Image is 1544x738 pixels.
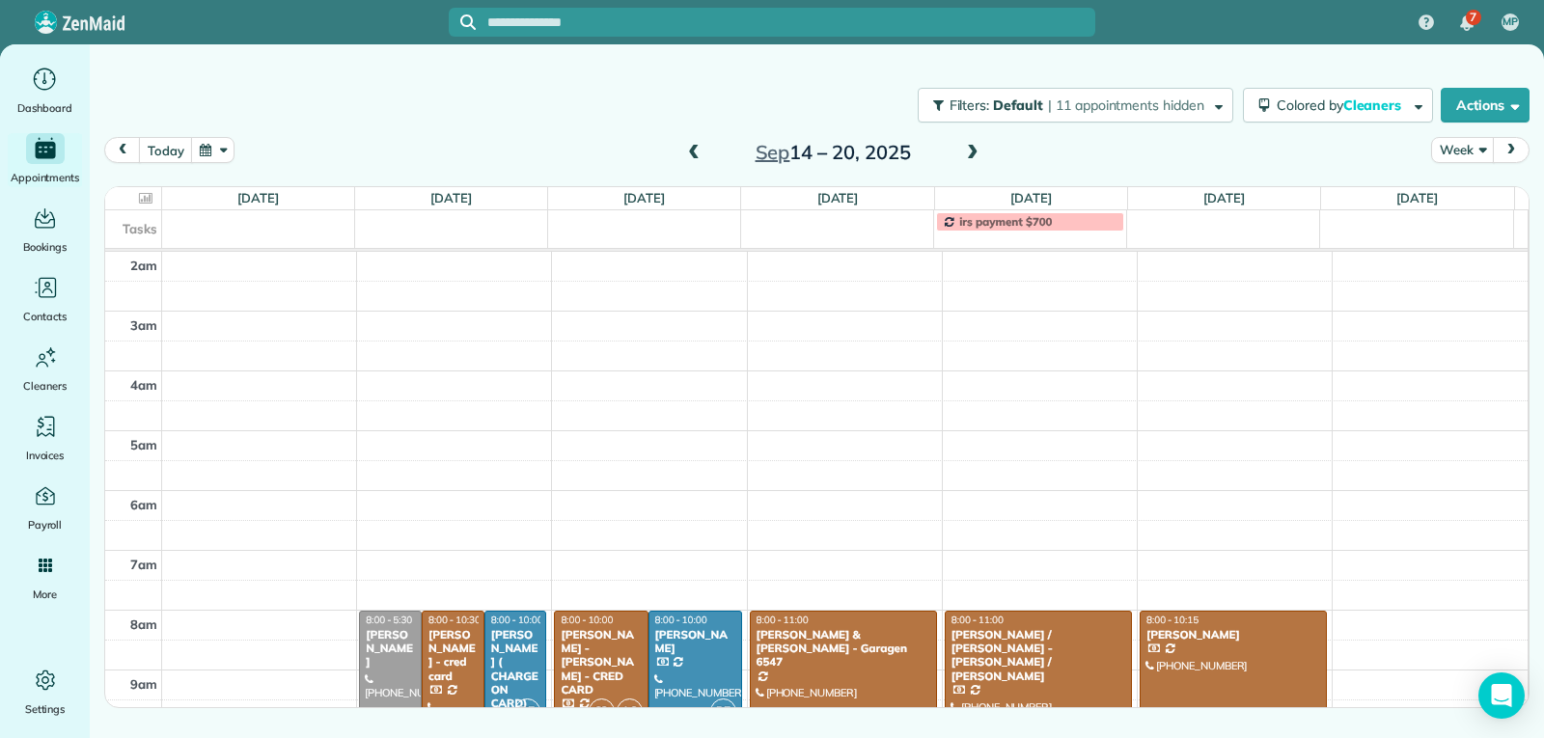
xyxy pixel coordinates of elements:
button: Filters: Default | 11 appointments hidden [918,88,1233,123]
a: Contacts [8,272,82,326]
div: [PERSON_NAME] - cred card [427,628,479,684]
div: [PERSON_NAME] & [PERSON_NAME] - Garagen 6547 [756,628,931,670]
a: [DATE] [623,190,665,205]
span: 8:00 - 10:00 [561,614,613,626]
div: [PERSON_NAME] [654,628,736,656]
span: Contacts [23,307,67,326]
div: [PERSON_NAME] [365,628,416,670]
svg: Focus search [460,14,476,30]
span: 8:00 - 11:00 [757,614,809,626]
span: Appointments [11,168,80,187]
span: 8:00 - 10:00 [491,614,543,626]
button: next [1493,137,1530,163]
a: Settings [8,665,82,719]
button: today [139,137,192,163]
span: Cleaners [23,376,67,396]
a: Cleaners [8,342,82,396]
a: Invoices [8,411,82,465]
span: Cleaners [1343,96,1405,114]
a: Filters: Default | 11 appointments hidden [908,88,1233,123]
div: [PERSON_NAME] [1145,628,1321,642]
button: Colored byCleaners [1243,88,1433,123]
span: Colored by [1277,96,1408,114]
a: Bookings [8,203,82,257]
span: Filters: [950,96,990,114]
h2: 14 – 20, 2025 [712,142,953,163]
span: Payroll [28,515,63,534]
span: 9am [130,676,157,692]
button: Focus search [449,14,476,30]
span: MP [1503,14,1518,30]
span: 7am [130,557,157,572]
span: AC [617,698,643,724]
a: [DATE] [1203,190,1245,205]
span: 8:00 - 5:30 [366,614,412,626]
span: 7 [1470,10,1476,25]
a: [DATE] [1396,190,1438,205]
span: 2am [130,258,157,273]
span: 3am [130,317,157,333]
span: 8:00 - 10:15 [1146,614,1199,626]
span: Sep [756,140,790,164]
span: Bookings [23,237,68,257]
span: 6am [130,497,157,512]
span: Settings [25,699,66,719]
span: 8:00 - 11:00 [951,614,1004,626]
span: irs payment $700 [959,214,1052,229]
span: 4am [130,377,157,393]
a: [DATE] [430,190,472,205]
span: Invoices [26,446,65,465]
span: Dashboard [17,98,72,118]
a: [DATE] [817,190,859,205]
div: Open Intercom Messenger [1478,672,1525,719]
span: | 11 appointments hidden [1048,96,1204,114]
div: [PERSON_NAME] -[PERSON_NAME] - CRED CARD [560,628,642,697]
a: Appointments [8,133,82,187]
button: prev [104,137,141,163]
span: Default [993,96,1044,114]
div: [PERSON_NAME] / [PERSON_NAME] - [PERSON_NAME] / [PERSON_NAME] [951,628,1126,684]
span: 5am [130,437,157,452]
span: RF [710,698,736,724]
a: Payroll [8,480,82,534]
span: 8:00 - 10:30 [428,614,481,626]
button: Actions [1441,88,1530,123]
a: Dashboard [8,64,82,118]
a: [DATE] [237,190,279,205]
span: RF [514,698,540,724]
span: 8:00 - 10:00 [655,614,707,626]
span: 8am [130,616,157,632]
button: Week [1431,137,1494,163]
div: 7 unread notifications [1447,2,1487,44]
span: More [33,585,57,604]
span: S3 [589,698,615,724]
a: [DATE] [1010,190,1052,205]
